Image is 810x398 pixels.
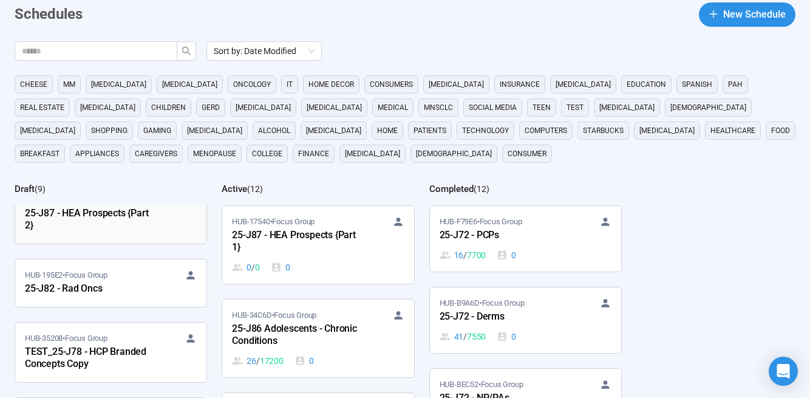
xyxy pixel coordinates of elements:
a: HUB-B9A6D•Focus Group25-J72 - Derms41 / 75500 [430,287,621,353]
span: mnsclc [424,101,453,114]
div: 25-J87 - HEA Prospects {Part 1} [232,228,366,256]
div: 26 [232,354,283,368]
div: 41 [440,330,486,343]
span: caregivers [135,148,177,160]
span: [MEDICAL_DATA] [80,101,135,114]
span: home decor [308,78,354,91]
span: 17200 [260,354,284,368]
span: breakfast [20,148,60,160]
span: menopause [193,148,236,160]
span: / [463,249,467,262]
span: HUB-B9A6D • Focus Group [440,297,525,309]
a: HUB-F79E6•Focus Group25-J72 - PCPs16 / 77000 [430,206,621,272]
span: plus [709,9,718,19]
span: / [256,354,260,368]
span: [MEDICAL_DATA] [599,101,655,114]
span: ( 12 ) [247,184,263,194]
div: 25-J82 - Rad Oncs [25,281,158,297]
span: search [182,46,191,56]
span: consumers [370,78,413,91]
div: 25-J72 - Derms [440,309,573,325]
span: appliances [75,148,119,160]
span: shopping [91,125,128,137]
span: [MEDICAL_DATA] [429,78,484,91]
span: Spanish [682,78,712,91]
span: education [627,78,666,91]
span: oncology [233,78,271,91]
span: ( 12 ) [474,184,489,194]
a: HUB-34C6D•Focus Group25-J86 Adolescents - Chronic Conditions26 / 172000 [222,300,414,377]
div: Open Intercom Messenger [769,357,798,386]
span: [MEDICAL_DATA] [639,125,695,137]
span: computers [525,125,567,137]
span: Food [771,125,790,137]
h2: Active [222,184,247,194]
span: Test [567,101,584,114]
span: [MEDICAL_DATA] [556,78,611,91]
h2: Completed [429,184,474,194]
div: 16 [440,249,486,262]
button: search [177,41,196,61]
span: Teen [533,101,551,114]
span: home [377,125,398,137]
span: real estate [20,101,64,114]
span: technology [462,125,509,137]
button: plusNew Schedule [699,2,795,27]
a: HUB-17540•Focus Group25-J87 - HEA Prospects {Part 1}0 / 00 [222,206,414,284]
span: GERD [202,101,220,114]
div: TEST_25-J78 - HCP Branded Concepts Copy [25,345,158,372]
div: 0 [271,261,290,274]
div: 0 [232,261,259,274]
div: 0 [294,354,314,368]
span: healthcare [710,125,755,137]
span: PAH [728,78,743,91]
div: 25-J87 - HEA Prospects {Part 2} [25,206,158,234]
span: Patients [414,125,446,137]
span: [MEDICAL_DATA] [20,125,75,137]
div: 25-J86 Adolescents - Chronic Conditions [232,321,366,349]
h2: Draft [15,184,35,194]
span: ( 9 ) [35,184,46,194]
span: social media [469,101,517,114]
span: [MEDICAL_DATA] [162,78,217,91]
span: finance [298,148,329,160]
span: HUB-F79E6 • Focus Group [440,216,522,228]
span: starbucks [583,125,624,137]
span: [DEMOGRAPHIC_DATA] [670,101,746,114]
span: New Schedule [723,7,786,22]
h1: Schedules [15,3,83,26]
a: HUB-14C3C•Focus Group25-J87 - HEA Prospects {Part 2} [15,184,206,244]
span: / [463,330,467,343]
span: consumer [508,148,546,160]
span: children [151,101,186,114]
span: HUB-35208 • Focus Group [25,332,107,345]
span: gaming [143,125,171,137]
span: [DEMOGRAPHIC_DATA] [416,148,492,160]
div: 25-J72 - PCPs [440,228,573,244]
span: [MEDICAL_DATA] [307,101,362,114]
span: [MEDICAL_DATA] [306,125,361,137]
div: 0 [497,249,516,262]
span: HUB-195E2 • Focus Group [25,269,107,281]
span: HUB-34C6D • Focus Group [232,309,316,321]
span: / [251,261,255,274]
a: HUB-195E2•Focus Group25-J82 - Rad Oncs [15,259,206,307]
span: cheese [20,78,47,91]
span: MM [63,78,75,91]
span: [MEDICAL_DATA] [187,125,242,137]
span: HUB-BEC52 • Focus Group [440,379,523,391]
a: HUB-35208•Focus GroupTEST_25-J78 - HCP Branded Concepts Copy [15,323,206,382]
span: 0 [255,261,260,274]
span: Insurance [500,78,540,91]
div: 0 [497,330,516,343]
span: 7550 [467,330,486,343]
span: [MEDICAL_DATA] [345,148,400,160]
span: college [252,148,282,160]
span: [MEDICAL_DATA] [91,78,146,91]
span: alcohol [258,125,290,137]
span: HUB-17540 • Focus Group [232,216,315,228]
span: [MEDICAL_DATA] [236,101,291,114]
span: 7700 [467,249,486,262]
span: Sort by: Date Modified [214,42,315,60]
span: medical [378,101,408,114]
